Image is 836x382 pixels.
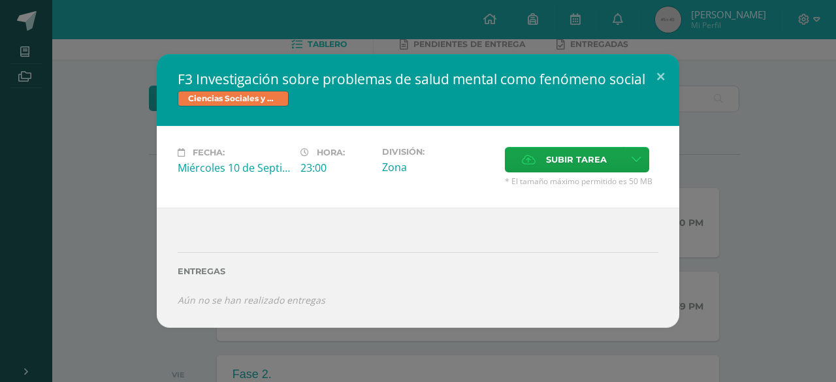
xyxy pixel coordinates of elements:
[505,176,658,187] span: * El tamaño máximo permitido es 50 MB
[178,70,658,88] h2: F3 Investigación sobre problemas de salud mental como fenómeno social
[546,148,607,172] span: Subir tarea
[317,148,345,157] span: Hora:
[193,148,225,157] span: Fecha:
[178,294,325,306] i: Aún no se han realizado entregas
[642,54,679,99] button: Close (Esc)
[382,147,494,157] label: División:
[178,266,658,276] label: Entregas
[300,161,372,175] div: 23:00
[178,91,289,106] span: Ciencias Sociales y Formación Ciudadana
[178,161,290,175] div: Miércoles 10 de Septiembre
[382,160,494,174] div: Zona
